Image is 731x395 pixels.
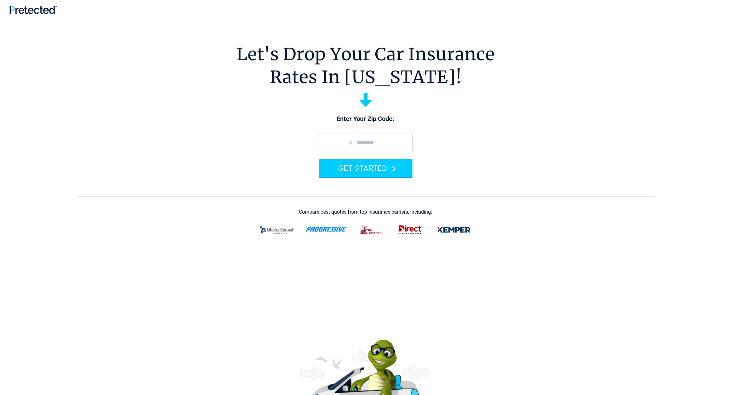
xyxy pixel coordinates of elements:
img: thehartford [356,222,387,238]
img: direct [394,222,425,238]
input: zip code [319,133,412,152]
p: Enter Your Zip Code: [313,115,419,124]
img: Pretected Logo [10,5,57,14]
img: progressive [306,227,348,232]
h1: Let's Drop Your Car Insurance Rates In [US_STATE]! [236,43,495,89]
button: GET STARTED [319,159,412,177]
img: liberty [256,222,298,238]
div: Compare best quotes from top insurance carriers, including: [299,209,432,215]
img: kemper [433,222,475,238]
